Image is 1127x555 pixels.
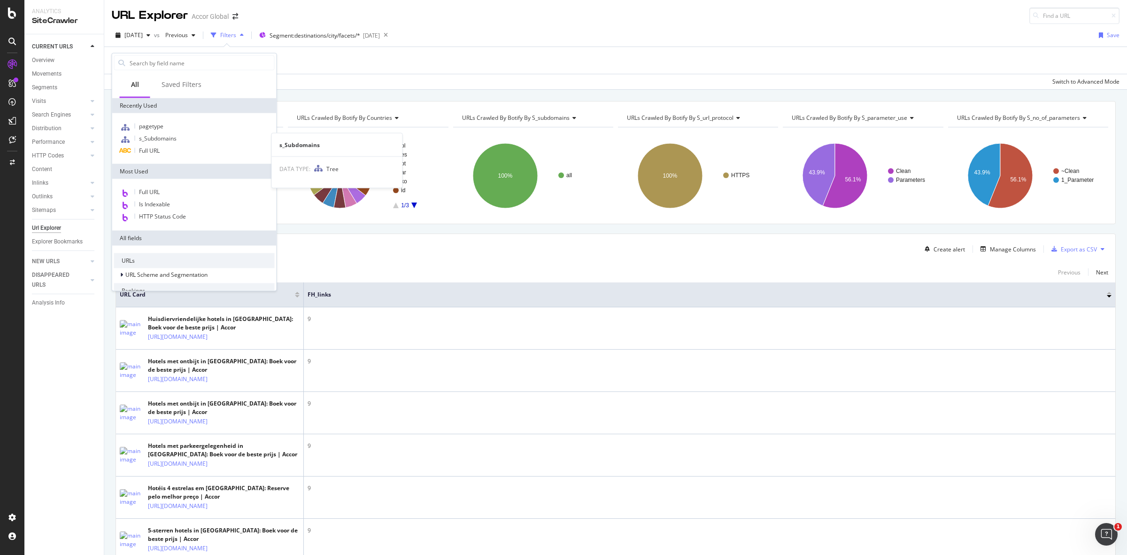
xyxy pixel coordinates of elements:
span: URL Scheme and Segmentation [125,271,208,279]
text: 100% [663,172,677,179]
span: URLs Crawled By Botify By s_subdomains [462,114,570,122]
div: Outlinks [32,192,53,202]
div: Segments [32,83,57,93]
div: Accor Global [192,12,229,21]
div: Performance [32,137,65,147]
button: Create alert [921,242,965,257]
a: Analysis Info [32,298,97,308]
div: arrow-right-arrow-left [232,13,238,20]
div: HTTP Codes [32,151,64,161]
a: Outlinks [32,192,88,202]
div: Hotels met ontbijt in [GEOGRAPHIC_DATA]: Boek voor de beste prijs | Accor [148,357,300,374]
text: 56.1% [1010,176,1026,183]
text: 56.1% [845,176,861,183]
text: ~Clean [1061,168,1079,174]
a: NEW URLS [32,257,88,266]
span: URLs Crawled By Botify By s_no_of_parameters [957,114,1080,122]
div: Filters [220,31,236,39]
div: Hotels met parkeergelegenheid in [GEOGRAPHIC_DATA]: Boek voor de beste prijs | Accor [148,442,300,459]
img: main image [120,405,143,422]
div: Manage Columns [990,245,1036,253]
text: pt [401,160,406,167]
a: DISAPPEARED URLS [32,270,88,290]
svg: A chart. [453,135,612,217]
div: Saved Filters [162,80,201,89]
div: Movements [32,69,62,79]
a: [URL][DOMAIN_NAME] [148,375,208,384]
text: Parameters [896,177,925,183]
div: [DATE] [363,31,380,39]
svg: A chart. [948,135,1107,217]
div: Distribution [32,124,62,133]
h4: URLs Crawled By Botify By s_parameter_use [790,110,934,125]
div: Previous [1058,268,1081,276]
a: Distribution [32,124,88,133]
text: 1_Parameter [1061,177,1094,183]
span: Previous [162,31,188,39]
a: Explorer Bookmarks [32,237,97,247]
img: main image [120,320,143,337]
div: URL Explorer [112,8,188,23]
a: Sitemaps [32,205,88,215]
div: Most Used [112,164,277,179]
button: Switch to Advanced Mode [1049,74,1119,89]
a: Inlinks [32,178,88,188]
div: Recently Used [112,98,277,113]
a: [URL][DOMAIN_NAME] [148,332,208,342]
span: Tree [326,165,339,173]
button: Next [1096,266,1108,278]
div: 9 [308,484,1112,492]
span: 2025 Jul. 25th [124,31,143,39]
span: pagetype [139,122,163,130]
text: 100% [498,172,512,179]
div: 9 [308,357,1112,366]
a: [URL][DOMAIN_NAME] [148,417,208,426]
svg: A chart. [783,135,942,217]
a: Overview [32,55,97,65]
img: main image [120,489,143,506]
span: vs [154,31,162,39]
input: Search by field name [129,56,274,70]
button: Filters [207,28,247,43]
a: [URL][DOMAIN_NAME] [148,501,208,511]
h4: URLs Crawled By Botify By countries [295,110,440,125]
div: Rankings [114,283,275,298]
text: ko [401,178,407,185]
div: 9 [308,315,1112,323]
span: URLs Crawled By Botify By s_url_protocol [627,114,733,122]
span: Segment: destinations/city/facets/* [270,31,360,39]
span: HTTP Status Code [139,212,186,220]
div: CURRENT URLS [32,42,73,52]
button: Save [1095,28,1119,43]
div: Create alert [934,245,965,253]
div: 5-sterren hotels in [GEOGRAPHIC_DATA]: Boek voor de beste prijs | Accor [148,526,300,543]
a: [URL][DOMAIN_NAME] [148,459,208,469]
div: Next [1096,268,1108,276]
img: main image [120,447,143,464]
div: Sitemaps [32,205,56,215]
a: Segments [32,83,97,93]
div: Save [1107,31,1119,39]
span: FH_links [308,290,1093,299]
a: Movements [32,69,97,79]
a: Visits [32,96,88,106]
text: pl [401,142,405,149]
div: Analysis Info [32,298,65,308]
div: Export as CSV [1061,245,1097,253]
div: Switch to Advanced Mode [1052,78,1119,86]
div: All [131,80,139,89]
span: Full URL [139,147,160,155]
div: 9 [308,526,1112,535]
div: Url Explorer [32,223,61,233]
text: all [566,172,572,179]
span: URLs Crawled By Botify By s_parameter_use [792,114,907,122]
text: 1/3 [401,202,409,209]
text: id [401,187,405,194]
div: Analytics [32,8,96,16]
h4: URLs Crawled By Botify By s_no_of_parameters [955,110,1100,125]
a: CURRENT URLS [32,42,88,52]
svg: A chart. [618,135,777,217]
text: es [401,151,407,158]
